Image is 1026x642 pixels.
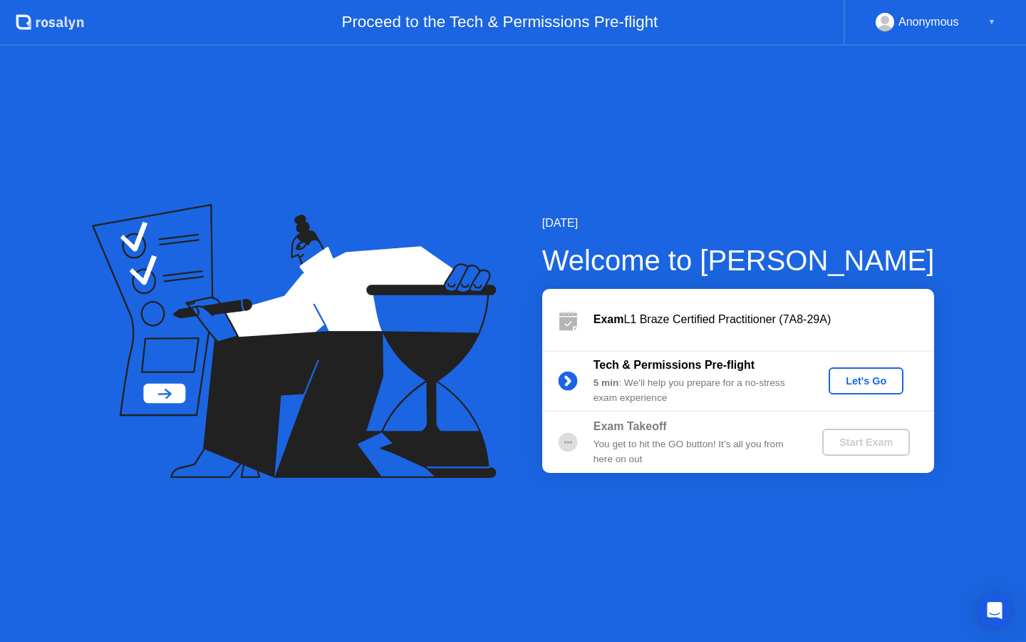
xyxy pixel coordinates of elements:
button: Let's Go [829,367,903,394]
div: [DATE] [542,215,935,232]
b: Tech & Permissions Pre-flight [594,359,755,371]
div: L1 Braze Certified Practitioner (7A8-29A) [594,311,934,328]
b: Exam Takeoff [594,420,667,432]
div: Let's Go [834,375,898,387]
div: : We’ll help you prepare for a no-stress exam experience [594,376,799,405]
div: Open Intercom Messenger [978,593,1012,628]
div: Welcome to [PERSON_NAME] [542,239,935,282]
b: 5 min [594,377,619,388]
button: Start Exam [822,429,910,456]
div: You get to hit the GO button! It’s all you from here on out [594,437,799,467]
div: Start Exam [828,437,904,448]
b: Exam [594,313,624,325]
div: ▼ [988,13,995,31]
div: Anonymous [898,13,959,31]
